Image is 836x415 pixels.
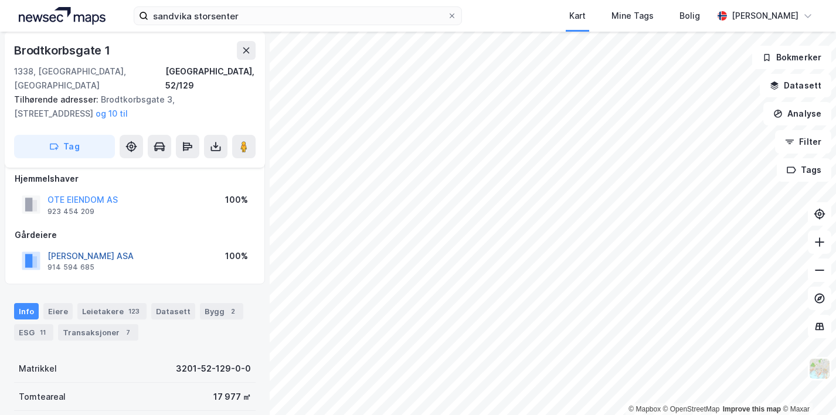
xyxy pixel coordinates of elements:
[723,405,781,413] a: Improve this map
[151,303,195,319] div: Datasett
[14,64,165,93] div: 1338, [GEOGRAPHIC_DATA], [GEOGRAPHIC_DATA]
[777,158,831,182] button: Tags
[752,46,831,69] button: Bokmerker
[19,390,66,404] div: Tomteareal
[227,305,239,317] div: 2
[225,193,248,207] div: 100%
[679,9,700,23] div: Bolig
[775,130,831,154] button: Filter
[732,9,798,23] div: [PERSON_NAME]
[14,94,101,104] span: Tilhørende adresser:
[14,135,115,158] button: Tag
[15,172,255,186] div: Hjemmelshaver
[777,359,836,415] iframe: Chat Widget
[569,9,586,23] div: Kart
[176,362,251,376] div: 3201-52-129-0-0
[43,303,73,319] div: Eiere
[213,390,251,404] div: 17 977 ㎡
[663,405,720,413] a: OpenStreetMap
[148,7,447,25] input: Søk på adresse, matrikkel, gårdeiere, leietakere eller personer
[760,74,831,97] button: Datasett
[200,303,243,319] div: Bygg
[14,93,246,121] div: Brodtkorbsgate 3, [STREET_ADDRESS]
[15,228,255,242] div: Gårdeiere
[165,64,256,93] div: [GEOGRAPHIC_DATA], 52/129
[19,362,57,376] div: Matrikkel
[58,324,138,341] div: Transaksjoner
[77,303,147,319] div: Leietakere
[14,41,113,60] div: Brodtkorbsgate 1
[14,324,53,341] div: ESG
[225,249,248,263] div: 100%
[47,207,94,216] div: 923 454 209
[763,102,831,125] button: Analyse
[628,405,661,413] a: Mapbox
[19,7,106,25] img: logo.a4113a55bc3d86da70a041830d287a7e.svg
[14,303,39,319] div: Info
[122,326,134,338] div: 7
[611,9,654,23] div: Mine Tags
[808,358,831,380] img: Z
[47,263,94,272] div: 914 594 685
[37,326,49,338] div: 11
[126,305,142,317] div: 123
